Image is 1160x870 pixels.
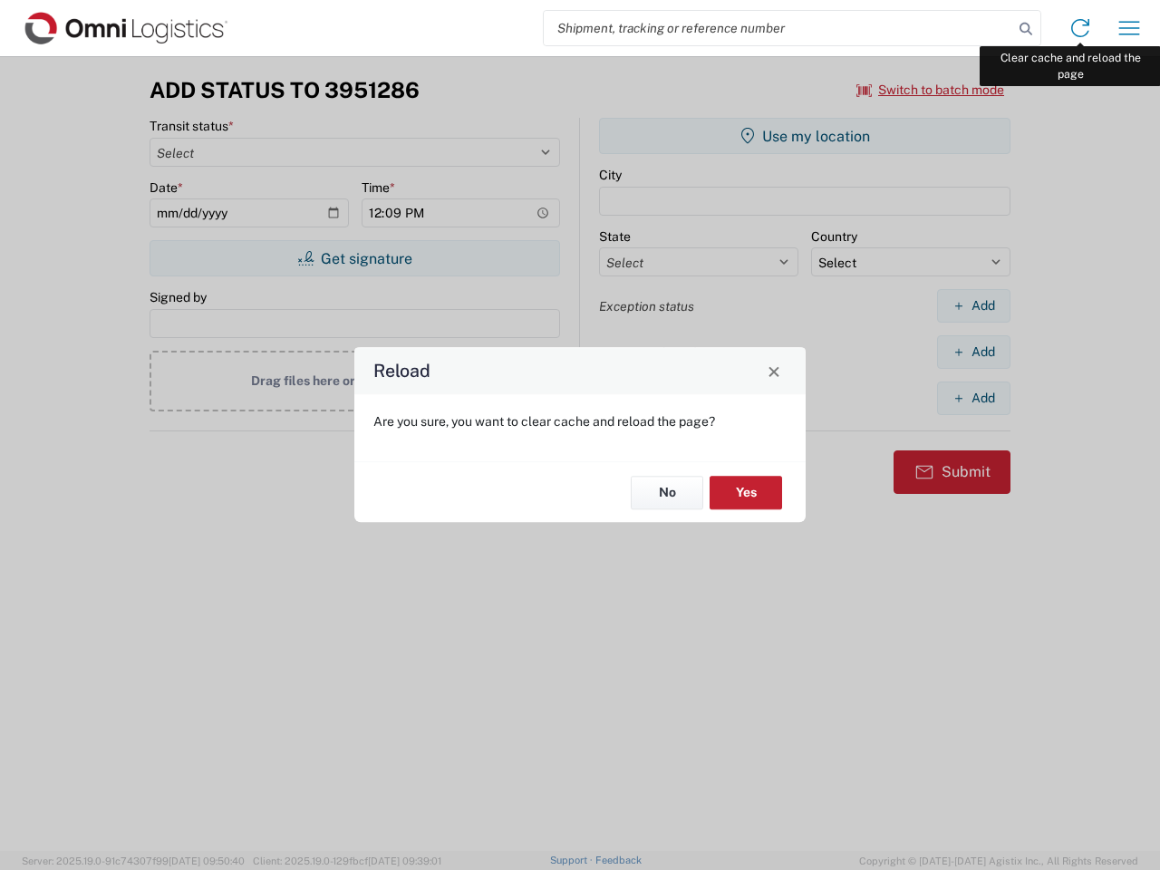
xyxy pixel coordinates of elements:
button: Close [761,358,787,383]
input: Shipment, tracking or reference number [544,11,1013,45]
button: Yes [710,476,782,509]
button: No [631,476,703,509]
p: Are you sure, you want to clear cache and reload the page? [373,413,787,430]
h4: Reload [373,358,430,384]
